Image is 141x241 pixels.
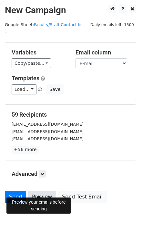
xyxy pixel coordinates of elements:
[109,210,141,241] iframe: Chat Widget
[5,191,26,203] a: Send
[46,84,63,94] button: Save
[5,5,136,16] h2: New Campaign
[5,22,84,34] small: Google Sheet:
[12,136,84,141] small: [EMAIL_ADDRESS][DOMAIN_NAME]
[5,22,84,34] a: Faculty/Staff Contact list ...
[6,198,71,214] div: Preview your emails before sending
[58,191,107,203] a: Send Test Email
[12,170,129,178] h5: Advanced
[12,58,51,68] a: Copy/paste...
[28,191,56,203] a: Preview
[88,22,136,27] a: Daily emails left: 1500
[12,129,84,134] small: [EMAIL_ADDRESS][DOMAIN_NAME]
[76,49,130,56] h5: Email column
[12,122,84,127] small: [EMAIL_ADDRESS][DOMAIN_NAME]
[88,21,136,28] span: Daily emails left: 1500
[12,146,39,154] a: +56 more
[12,49,66,56] h5: Variables
[12,75,39,82] a: Templates
[12,111,129,118] h5: 59 Recipients
[12,84,36,94] a: Load...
